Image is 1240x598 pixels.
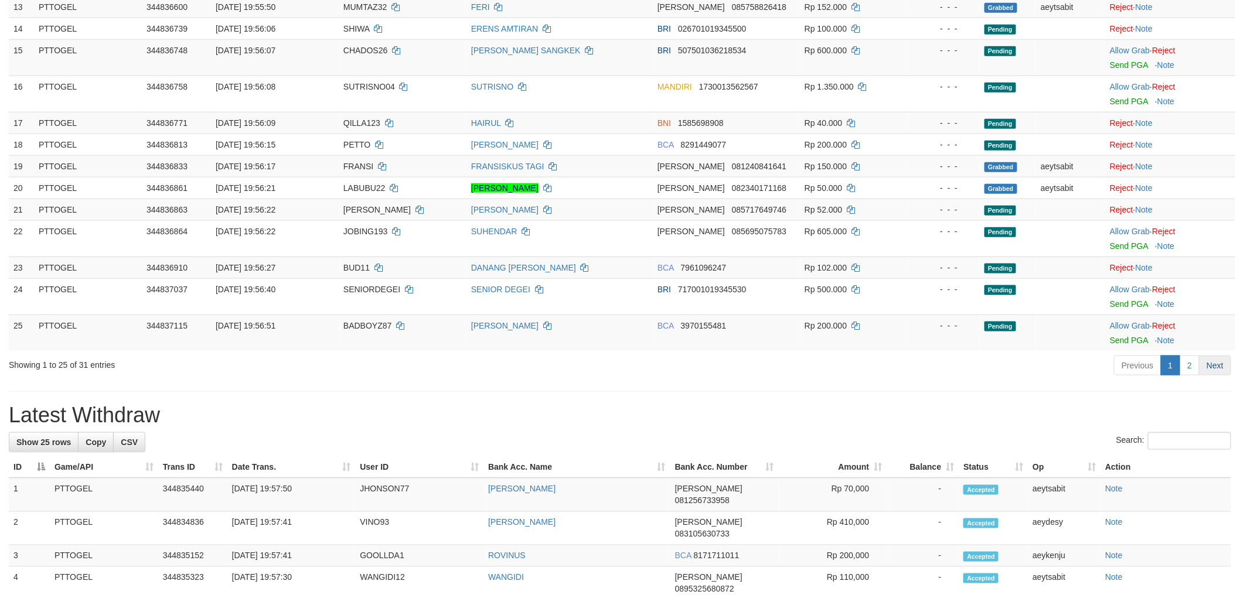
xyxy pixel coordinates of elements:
[984,206,1016,216] span: Pending
[1110,24,1133,33] a: Reject
[471,118,501,128] a: HAIRUL
[675,551,691,561] span: BCA
[1110,321,1150,330] a: Allow Grab
[9,278,34,315] td: 24
[9,478,50,512] td: 1
[86,438,106,447] span: Copy
[694,551,740,561] span: Copy 8171711011 to clipboard
[343,82,395,91] span: SUTRISNO04
[488,518,556,527] a: [PERSON_NAME]
[227,456,356,478] th: Date Trans.: activate to sort column ascending
[147,82,188,91] span: 344836758
[471,321,539,330] a: [PERSON_NAME]
[1105,573,1123,582] a: Note
[158,545,227,567] td: 344835152
[488,484,556,494] a: [PERSON_NAME]
[9,76,34,112] td: 16
[1114,356,1161,375] a: Previous
[1028,512,1101,545] td: aeydesy
[227,478,356,512] td: [DATE] 19:57:50
[805,285,847,294] span: Rp 500.000
[1105,551,1123,561] a: Note
[1110,299,1148,309] a: Send PGA
[158,456,227,478] th: Trans ID: activate to sort column ascending
[216,24,275,33] span: [DATE] 19:56:06
[984,285,1016,295] span: Pending
[658,82,692,91] span: MANDIRI
[805,24,847,33] span: Rp 100.000
[343,263,370,272] span: BUD11
[34,155,142,177] td: PTTOGEL
[1105,39,1235,76] td: ·
[9,512,50,545] td: 2
[1105,199,1235,220] td: ·
[681,263,727,272] span: Copy 7961096247 to clipboard
[912,262,975,274] div: - - -
[658,118,671,128] span: BNI
[343,205,411,214] span: [PERSON_NAME]
[9,257,34,278] td: 23
[34,134,142,155] td: PTTOGEL
[779,545,887,567] td: Rp 200,000
[912,81,975,93] div: - - -
[805,162,847,171] span: Rp 150.000
[658,205,725,214] span: [PERSON_NAME]
[1152,321,1176,330] a: Reject
[34,257,142,278] td: PTTOGEL
[984,322,1016,332] span: Pending
[343,183,386,193] span: LABUBU22
[216,183,275,193] span: [DATE] 19:56:21
[912,182,975,194] div: - - -
[343,227,387,236] span: JOBING193
[9,545,50,567] td: 3
[658,263,674,272] span: BCA
[1105,257,1235,278] td: ·
[658,321,674,330] span: BCA
[1161,356,1181,375] a: 1
[147,140,188,149] span: 344836813
[1105,220,1235,257] td: ·
[678,118,724,128] span: Copy 1585698908 to clipboard
[887,456,959,478] th: Balance: activate to sort column ascending
[147,46,188,55] span: 344836748
[147,118,188,128] span: 344836771
[471,183,539,193] a: [PERSON_NAME]
[1105,112,1235,134] td: ·
[678,46,747,55] span: Copy 507501036218534 to clipboard
[158,478,227,512] td: 344835440
[9,456,50,478] th: ID: activate to sort column descending
[1110,2,1133,12] a: Reject
[1136,2,1153,12] a: Note
[1028,545,1101,567] td: aeykenju
[227,545,356,567] td: [DATE] 19:57:41
[1157,336,1175,345] a: Note
[1105,315,1235,351] td: ·
[471,227,517,236] a: SUHENDAR
[1110,227,1150,236] a: Allow Grab
[984,25,1016,35] span: Pending
[9,432,79,452] a: Show 25 rows
[1105,484,1123,494] a: Note
[1110,285,1150,294] a: Allow Grab
[343,162,373,171] span: FRANSI
[887,512,959,545] td: -
[1105,278,1235,315] td: ·
[1105,155,1235,177] td: ·
[158,512,227,545] td: 344834836
[1152,82,1176,91] a: Reject
[483,456,670,478] th: Bank Acc. Name: activate to sort column ascending
[9,155,34,177] td: 19
[732,2,786,12] span: Copy 085758826418 to clipboard
[1110,336,1148,345] a: Send PGA
[1199,356,1231,375] a: Next
[912,1,975,13] div: - - -
[658,46,671,55] span: BRI
[912,225,975,237] div: - - -
[343,46,387,55] span: CHADOS26
[147,285,188,294] span: 344837037
[355,456,483,478] th: User ID: activate to sort column ascending
[1157,60,1175,70] a: Note
[984,227,1016,237] span: Pending
[34,220,142,257] td: PTTOGEL
[216,162,275,171] span: [DATE] 19:56:17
